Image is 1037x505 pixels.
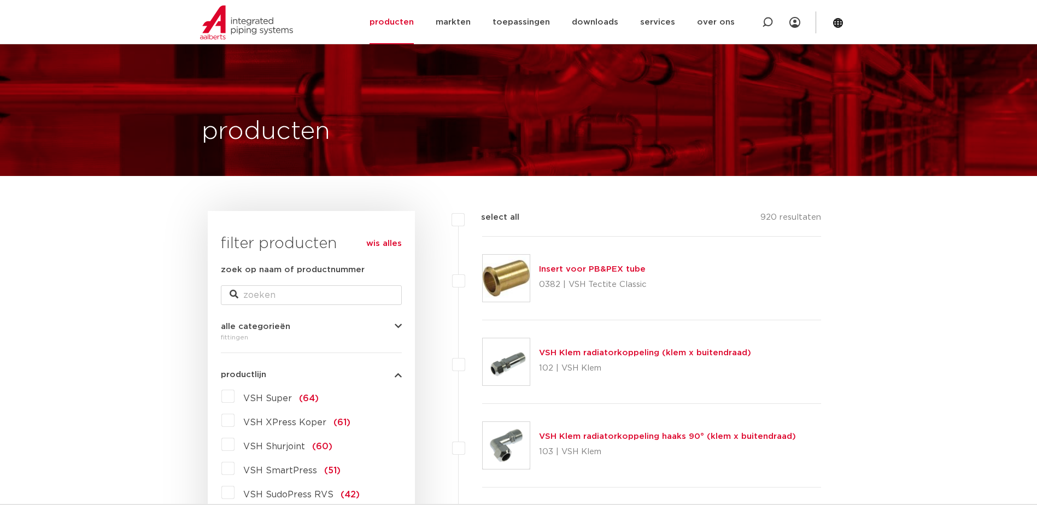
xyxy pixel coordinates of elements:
span: (42) [341,490,360,499]
span: VSH Super [243,394,292,403]
p: 103 | VSH Klem [539,443,796,461]
div: fittingen [221,331,402,344]
span: VSH Shurjoint [243,442,305,451]
h3: filter producten [221,233,402,255]
a: VSH Klem radiatorkoppeling haaks 90° (klem x buitendraad) [539,432,796,441]
label: zoek op naam of productnummer [221,263,365,277]
span: VSH XPress Koper [243,418,326,427]
label: select all [465,211,519,224]
span: (51) [324,466,341,475]
span: productlijn [221,371,266,379]
p: 102 | VSH Klem [539,360,751,377]
span: VSH SmartPress [243,466,317,475]
h1: producten [202,114,330,149]
p: 0382 | VSH Tectite Classic [539,276,647,293]
button: productlijn [221,371,402,379]
span: (61) [333,418,350,427]
a: wis alles [366,237,402,250]
span: (64) [299,394,319,403]
img: Thumbnail for VSH Klem radiatorkoppeling (klem x buitendraad) [483,338,530,385]
button: alle categorieën [221,322,402,331]
img: Thumbnail for VSH Klem radiatorkoppeling haaks 90° (klem x buitendraad) [483,422,530,469]
img: Thumbnail for Insert voor PB&PEX tube [483,255,530,302]
input: zoeken [221,285,402,305]
span: VSH SudoPress RVS [243,490,333,499]
span: (60) [312,442,332,451]
a: VSH Klem radiatorkoppeling (klem x buitendraad) [539,349,751,357]
a: Insert voor PB&PEX tube [539,265,646,273]
span: alle categorieën [221,322,290,331]
p: 920 resultaten [760,211,821,228]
